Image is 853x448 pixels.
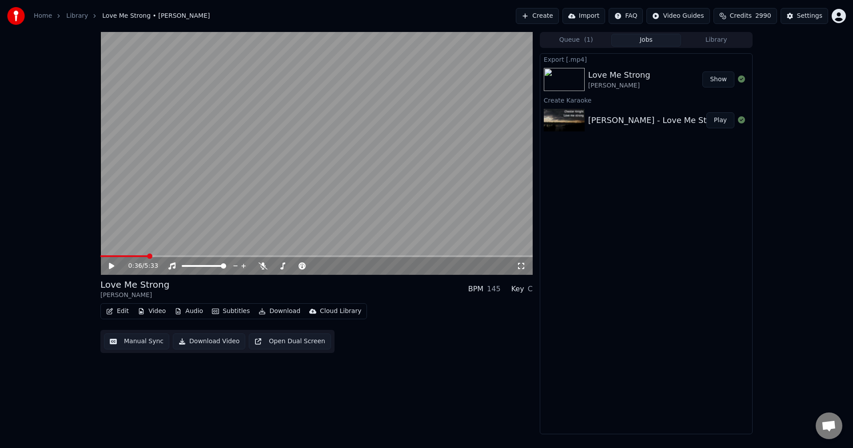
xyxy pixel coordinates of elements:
[34,12,52,20] a: Home
[611,34,682,47] button: Jobs
[487,284,501,294] div: 145
[646,8,710,24] button: Video Guides
[541,34,611,47] button: Queue
[7,7,25,25] img: youka
[511,284,524,294] div: Key
[588,81,650,90] div: [PERSON_NAME]
[755,12,771,20] span: 2990
[100,291,169,300] div: [PERSON_NAME]
[730,12,752,20] span: Credits
[816,412,842,439] div: Open chat
[320,307,361,316] div: Cloud Library
[797,12,822,20] div: Settings
[528,284,533,294] div: C
[104,333,169,349] button: Manual Sync
[128,262,142,270] span: 0:36
[128,262,150,270] div: /
[588,69,650,81] div: Love Me Strong
[706,112,734,128] button: Play
[171,305,207,317] button: Audio
[540,95,752,105] div: Create Karaoke
[681,34,751,47] button: Library
[173,333,245,349] button: Download Video
[102,12,210,20] span: Love Me Strong • [PERSON_NAME]
[34,12,210,20] nav: breadcrumb
[100,278,169,291] div: Love Me Strong
[66,12,88,20] a: Library
[584,36,593,44] span: ( 1 )
[713,8,777,24] button: Credits2990
[103,305,132,317] button: Edit
[255,305,304,317] button: Download
[781,8,828,24] button: Settings
[562,8,605,24] button: Import
[134,305,169,317] button: Video
[249,333,331,349] button: Open Dual Screen
[702,71,734,87] button: Show
[540,54,752,64] div: Export [.mp4]
[468,284,483,294] div: BPM
[208,305,253,317] button: Subtitles
[609,8,643,24] button: FAQ
[144,262,158,270] span: 5:33
[588,114,725,127] div: [PERSON_NAME] - Love Me Strong
[516,8,559,24] button: Create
